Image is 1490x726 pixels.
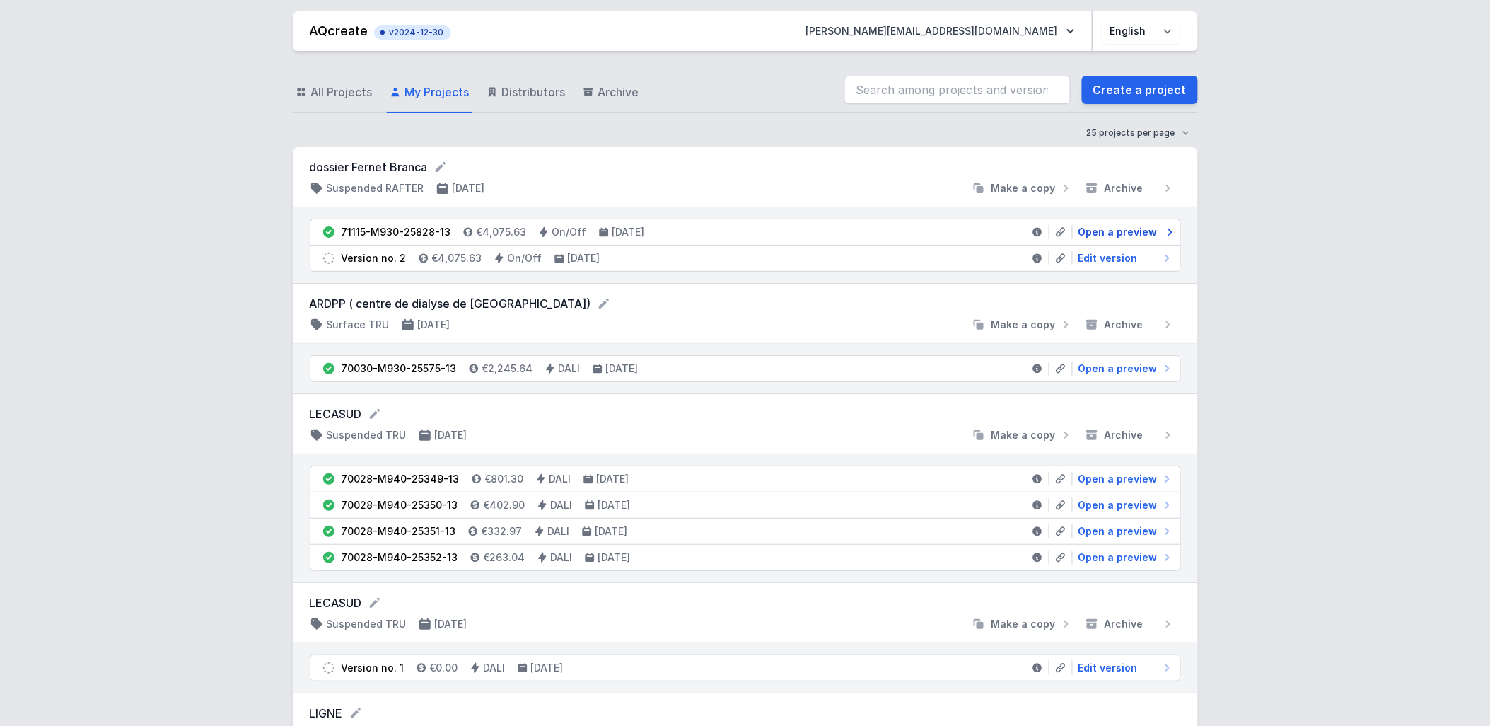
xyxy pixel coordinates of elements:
span: Open a preview [1078,551,1158,565]
h4: €0.00 [430,661,458,675]
a: Open a preview [1073,362,1175,376]
form: LECASUD [310,405,1181,422]
h4: Suspended TRU [327,428,407,442]
h4: €801.30 [485,472,524,486]
h4: [DATE] [595,524,628,538]
div: Version no. 2 [342,251,407,265]
form: ARDPP ( centre de dialyse de [GEOGRAPHIC_DATA]) [310,295,1181,312]
span: Open a preview [1078,498,1158,512]
h4: DALI [548,524,570,538]
span: Archive [1105,181,1143,195]
button: Archive [1079,428,1181,442]
h4: [DATE] [435,428,467,442]
div: 70028-M940-25350-13 [342,498,458,512]
button: v2024-12-30 [374,23,451,40]
h4: [DATE] [568,251,600,265]
div: 70028-M940-25351-13 [342,524,456,538]
h4: Surface TRU [327,318,390,332]
img: draft.svg [322,251,336,265]
h4: DALI [484,661,506,675]
button: Archive [1079,617,1181,631]
a: All Projects [293,72,376,113]
span: Archive [1105,617,1143,631]
select: Choose language [1102,18,1181,44]
h4: DALI [551,551,573,565]
h4: DALI [551,498,573,512]
button: [PERSON_NAME][EMAIL_ADDRESS][DOMAIN_NAME] [795,18,1086,44]
div: Version no. 1 [342,661,404,675]
button: Rename project [368,407,382,421]
form: LECASUD [310,594,1181,611]
h4: €2,245.64 [482,362,533,376]
span: v2024-12-30 [381,27,444,38]
h4: [DATE] [435,617,467,631]
button: Rename project [368,596,382,610]
button: Make a copy [966,318,1079,332]
button: Archive [1079,181,1181,195]
span: Open a preview [1078,472,1158,486]
form: dossier Fernet Branca [310,159,1181,175]
button: Make a copy [966,428,1079,442]
a: Distributors [484,72,569,113]
span: Archive [1105,318,1143,332]
h4: €4,075.63 [432,251,482,265]
h4: [DATE] [606,362,639,376]
h4: [DATE] [418,318,450,332]
h4: €263.04 [484,551,525,565]
a: Edit version [1073,251,1175,265]
span: My Projects [405,83,470,100]
a: AQcreate [310,23,368,38]
h4: Suspended RAFTER [327,181,424,195]
button: Rename project [597,296,611,311]
button: Rename project [349,706,363,720]
div: 71115-M930-25828-13 [342,225,451,239]
h4: €4,075.63 [477,225,527,239]
span: Archive [1105,428,1143,442]
span: Open a preview [1078,362,1158,376]
span: Make a copy [991,318,1056,332]
a: Create a project [1082,76,1198,104]
a: Open a preview [1073,551,1175,565]
h4: On/Off [552,225,587,239]
input: Search among projects and versions... [844,76,1071,104]
a: Open a preview [1073,524,1175,538]
span: Make a copy [991,617,1056,631]
div: 70028-M940-25352-13 [342,551,458,565]
h4: [DATE] [597,472,629,486]
div: 70028-M940-25349-13 [342,472,460,486]
a: My Projects [387,72,472,113]
button: Make a copy [966,617,1079,631]
a: Archive [580,72,642,113]
form: LIGNE [310,705,1181,722]
button: Rename project [433,160,448,174]
div: 70030-M930-25575-13 [342,362,457,376]
h4: [DATE] [453,181,485,195]
span: Open a preview [1078,225,1158,239]
span: Distributors [502,83,566,100]
h4: DALI [559,362,581,376]
span: Edit version [1078,661,1138,675]
h4: €332.97 [482,524,523,538]
button: Make a copy [966,181,1079,195]
h4: [DATE] [598,551,631,565]
h4: [DATE] [531,661,564,675]
span: Open a preview [1078,524,1158,538]
img: draft.svg [322,661,336,675]
h4: [DATE] [612,225,645,239]
span: All Projects [311,83,373,100]
a: Edit version [1073,661,1175,675]
a: Open a preview [1073,225,1175,239]
span: Make a copy [991,181,1056,195]
h4: Suspended TRU [327,617,407,631]
h4: On/Off [508,251,542,265]
h4: €402.90 [484,498,525,512]
a: Open a preview [1073,472,1175,486]
h4: [DATE] [598,498,631,512]
a: Open a preview [1073,498,1175,512]
button: Archive [1079,318,1181,332]
span: Make a copy [991,428,1056,442]
span: Edit version [1078,251,1138,265]
h4: DALI [549,472,571,486]
span: Archive [598,83,639,100]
